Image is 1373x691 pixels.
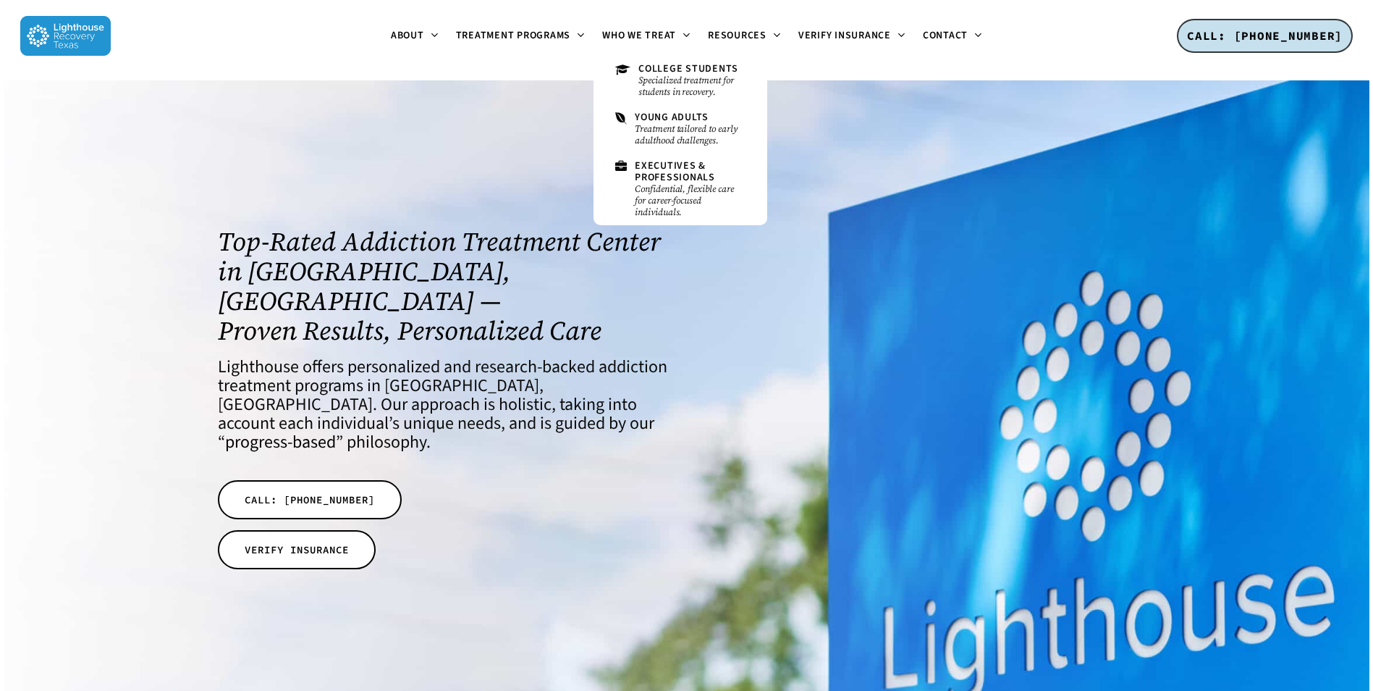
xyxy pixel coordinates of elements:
[1187,28,1343,43] span: CALL: [PHONE_NUMBER]
[218,480,402,519] a: CALL: [PHONE_NUMBER]
[382,30,447,42] a: About
[608,105,753,154] a: Young AdultsTreatment tailored to early adulthood challenges.
[391,28,424,43] span: About
[593,30,699,42] a: Who We Treat
[708,28,766,43] span: Resources
[602,28,676,43] span: Who We Treat
[218,530,376,569] a: VERIFY INSURANCE
[456,28,571,43] span: Treatment Programs
[635,110,709,125] span: Young Adults
[218,227,667,345] h1: Top-Rated Addiction Treatment Center in [GEOGRAPHIC_DATA], [GEOGRAPHIC_DATA] — Proven Results, Pe...
[245,493,375,507] span: CALL: [PHONE_NUMBER]
[798,28,891,43] span: Verify Insurance
[608,56,753,105] a: College StudentsSpecialized treatment for students in recovery.
[20,16,111,56] img: Lighthouse Recovery Texas
[225,430,336,455] a: progress-based
[447,30,594,42] a: Treatment Programs
[923,28,968,43] span: Contact
[635,123,745,146] small: Treatment tailored to early adulthood challenges.
[638,62,738,76] span: College Students
[914,30,991,42] a: Contact
[608,154,753,225] a: Executives & ProfessionalsConfidential, flexible care for career-focused individuals.
[1177,19,1353,54] a: CALL: [PHONE_NUMBER]
[218,358,667,452] h4: Lighthouse offers personalized and research-backed addiction treatment programs in [GEOGRAPHIC_DA...
[635,159,715,184] span: Executives & Professionals
[638,75,745,98] small: Specialized treatment for students in recovery.
[699,30,790,42] a: Resources
[790,30,914,42] a: Verify Insurance
[245,543,349,557] span: VERIFY INSURANCE
[635,183,745,218] small: Confidential, flexible care for career-focused individuals.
